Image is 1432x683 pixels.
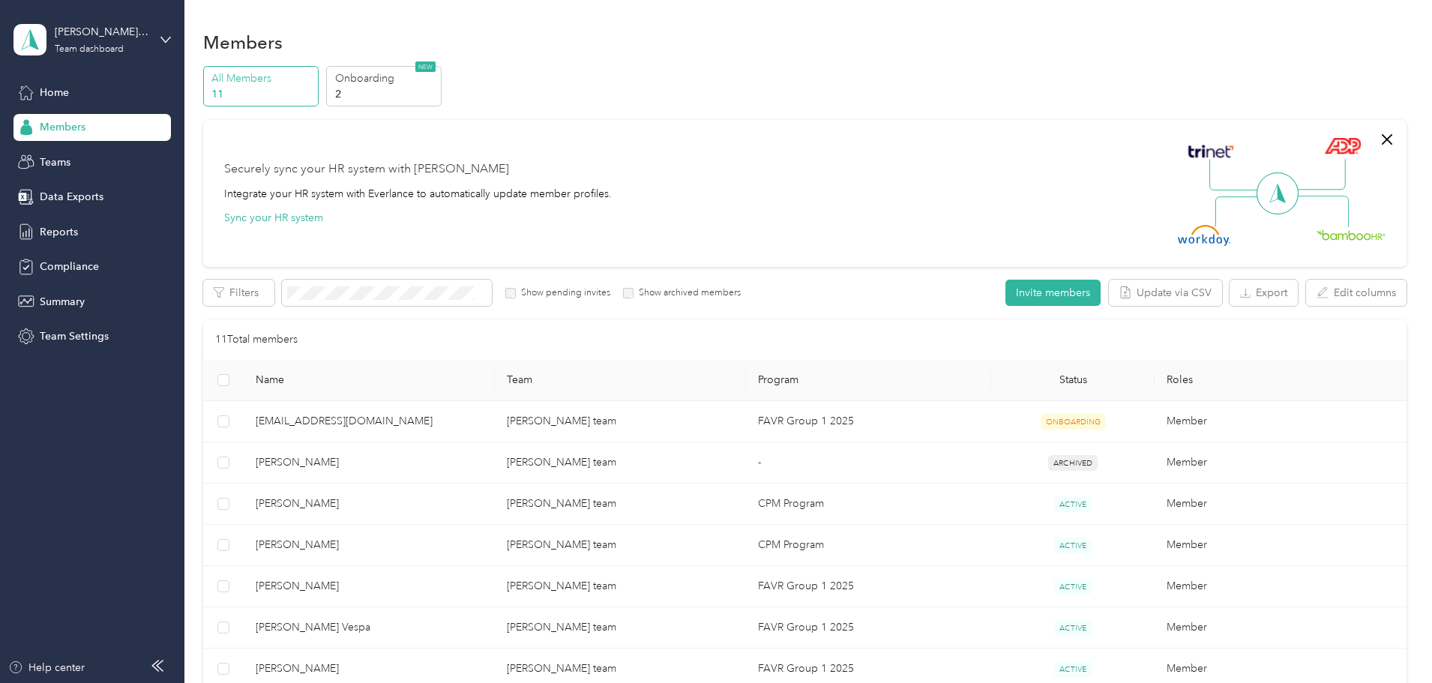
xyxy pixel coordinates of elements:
p: 11 Total members [215,331,298,348]
td: Colin Howard's team [495,401,746,442]
img: Trinet [1185,141,1237,162]
span: [PERSON_NAME] [256,578,483,595]
th: Team [495,360,746,401]
td: Riley Hamell [244,525,495,566]
td: FAVR Group 1 2025 [746,607,991,649]
span: [PERSON_NAME] [256,661,483,677]
td: ONBOARDING [991,401,1155,442]
img: ADP [1324,137,1361,154]
button: Filters [203,280,274,306]
div: [PERSON_NAME] team [55,24,148,40]
td: Colin Howard's team [495,442,746,484]
span: ACTIVE [1054,496,1092,512]
span: Compliance [40,259,99,274]
button: Export [1230,280,1298,306]
span: NEW [415,61,436,72]
span: ACTIVE [1054,538,1092,553]
span: Members [40,119,85,135]
td: Colin Howard's team [495,525,746,566]
img: Line Left Down [1215,196,1267,226]
img: Line Right Up [1293,159,1346,190]
iframe: Everlance-gr Chat Button Frame [1348,599,1432,683]
td: CPM Program [746,525,991,566]
img: BambooHR [1317,229,1386,240]
img: Line Right Down [1296,196,1349,228]
p: All Members [211,70,313,86]
div: Integrate your HR system with Everlance to automatically update member profiles. [224,186,612,202]
td: FAVR Group 1 2025 [746,401,991,442]
span: Name [256,373,483,386]
span: Teams [40,154,70,170]
th: Status [991,360,1155,401]
span: Data Exports [40,189,103,205]
label: Show pending invites [516,286,610,300]
span: ACTIVE [1054,620,1092,636]
td: - [746,442,991,484]
th: Roles [1155,360,1406,401]
td: Steven A. Vespa [244,607,495,649]
p: 2 [335,86,437,102]
span: [PERSON_NAME] [256,454,483,471]
td: Member [1155,566,1406,607]
td: Colin Howard's team [495,566,746,607]
td: Member [1155,442,1406,484]
td: CPM Program [746,484,991,525]
td: Ray Herigodt [244,442,495,484]
button: Help center [8,660,85,676]
span: [EMAIL_ADDRESS][DOMAIN_NAME] [256,413,483,430]
td: Member [1155,401,1406,442]
span: Summary [40,294,85,310]
td: Colin Howard's team [495,484,746,525]
span: [PERSON_NAME] Vespa [256,619,483,636]
span: Home [40,85,69,100]
td: Member [1155,525,1406,566]
img: Line Left Up [1209,159,1262,191]
th: Program [746,360,991,401]
div: Securely sync your HR system with [PERSON_NAME] [224,160,509,178]
td: Patrick Bennett [244,484,495,525]
span: [PERSON_NAME] [256,496,483,512]
span: ACTIVE [1054,579,1092,595]
button: Sync your HR system [224,210,323,226]
h1: Members [203,34,283,50]
span: Team Settings [40,328,109,344]
div: Team dashboard [55,45,124,54]
span: [PERSON_NAME] [256,537,483,553]
span: ARCHIVED [1048,455,1098,471]
td: Member [1155,607,1406,649]
span: ACTIVE [1054,661,1092,677]
img: Workday [1178,225,1230,246]
th: Name [244,360,495,401]
label: Show archived members [634,286,741,300]
td: FAVR Group 1 2025 [746,566,991,607]
td: Member [1155,484,1406,525]
button: Update via CSV [1109,280,1222,306]
td: Paul D. Gagne [244,566,495,607]
span: Reports [40,224,78,240]
span: ONBOARDING [1041,414,1106,430]
button: Invite members [1005,280,1101,306]
p: Onboarding [335,70,437,86]
td: Colin Howard's team [495,607,746,649]
td: brad_rabacchi@hotmail.com [244,401,495,442]
button: Edit columns [1306,280,1407,306]
p: 11 [211,86,313,102]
